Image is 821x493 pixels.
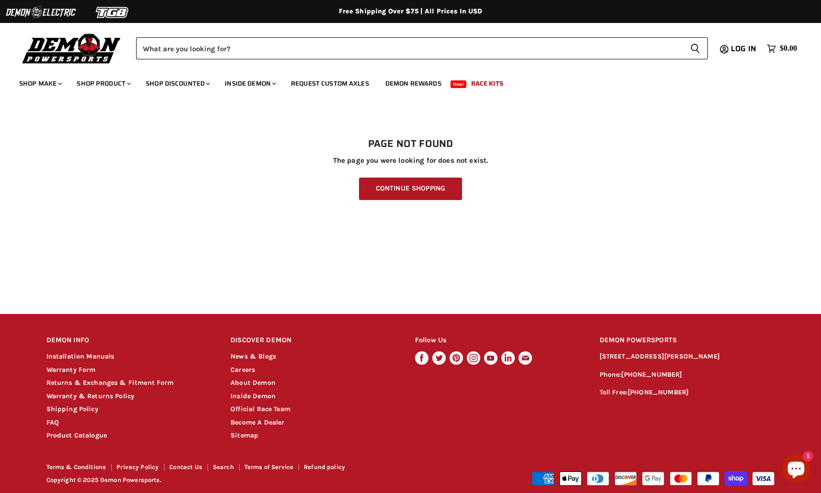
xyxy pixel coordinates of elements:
p: Phone: [600,370,775,381]
div: Free Shipping Over $75 | All Prices In USD [27,7,794,16]
a: Shop Discounted [139,74,216,93]
h2: DEMON POWERSPORTS [600,329,775,352]
button: Search [682,37,708,59]
a: FAQ [46,418,59,426]
a: Terms & Conditions [46,463,106,471]
a: Continue Shopping [359,178,462,200]
a: News & Blogs [231,352,276,360]
a: Terms of Service [244,463,293,471]
a: Request Custom Axles [284,74,376,93]
a: Warranty Form [46,366,96,374]
a: $0.00 [762,42,802,56]
span: $0.00 [780,44,797,53]
a: Shipping Policy [46,405,98,413]
a: Warranty & Returns Policy [46,392,135,400]
span: Log in [731,43,756,55]
h2: Follow Us [415,329,581,352]
a: Search [213,463,234,471]
input: Search [136,37,682,59]
a: Become A Dealer [231,418,284,426]
img: Demon Powersports [19,31,124,65]
h1: Page not found [46,138,775,150]
p: Toll Free: [600,387,775,398]
nav: Footer [46,464,412,474]
a: Shop Product [69,74,137,93]
h2: DISCOVER DEMON [231,329,397,352]
a: Log in [727,45,762,53]
a: Race Kits [464,74,510,93]
a: Shop Make [12,74,68,93]
a: Refund policy [304,463,345,471]
a: Inside Demon [231,392,276,400]
inbox-online-store-chat: Shopify online store chat [779,454,813,485]
p: The page you were looking for does not exist. [46,157,775,165]
a: [PHONE_NUMBER] [628,388,689,396]
p: [STREET_ADDRESS][PERSON_NAME] [600,351,775,362]
a: Installation Manuals [46,352,115,360]
p: Copyright © 2025 Demon Powersports. [46,477,412,484]
a: Product Catalogue [46,431,107,439]
a: Demon Rewards [378,74,449,93]
a: Sitemap [231,431,258,439]
a: Careers [231,366,255,374]
a: Privacy Policy [116,463,159,471]
img: TGB Logo 2 [77,3,149,22]
a: Contact Us [169,463,202,471]
a: Official Race Team [231,405,290,413]
form: Product [136,37,708,59]
h2: DEMON INFO [46,329,213,352]
a: Inside Demon [218,74,282,93]
a: Returns & Exchanges & Fitment Form [46,379,174,387]
a: About Demon [231,379,276,387]
a: [PHONE_NUMBER] [621,370,682,379]
img: Demon Electric Logo 2 [5,3,77,22]
span: New! [451,80,467,88]
ul: Main menu [12,70,795,93]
